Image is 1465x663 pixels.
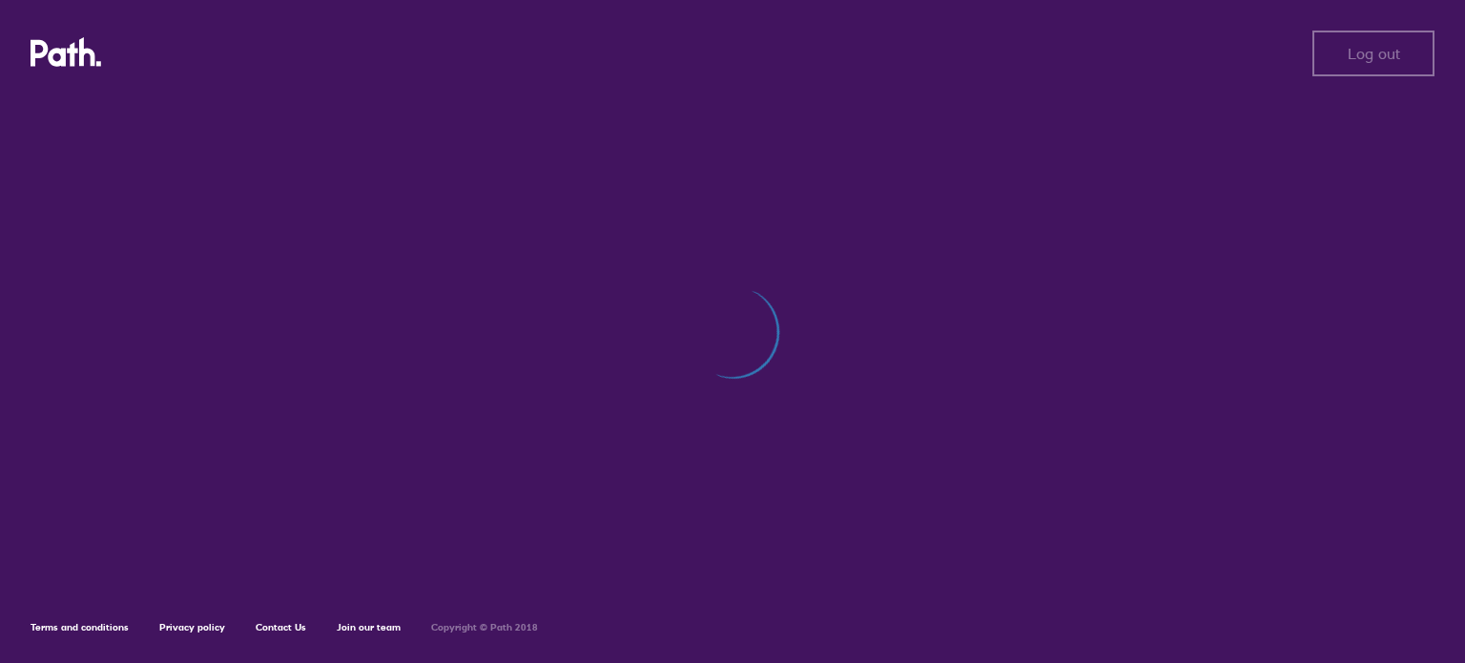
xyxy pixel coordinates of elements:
[1312,31,1434,76] button: Log out
[159,621,225,633] a: Privacy policy
[431,622,538,633] h6: Copyright © Path 2018
[31,621,129,633] a: Terms and conditions
[1348,45,1400,62] span: Log out
[337,621,401,633] a: Join our team
[256,621,306,633] a: Contact Us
